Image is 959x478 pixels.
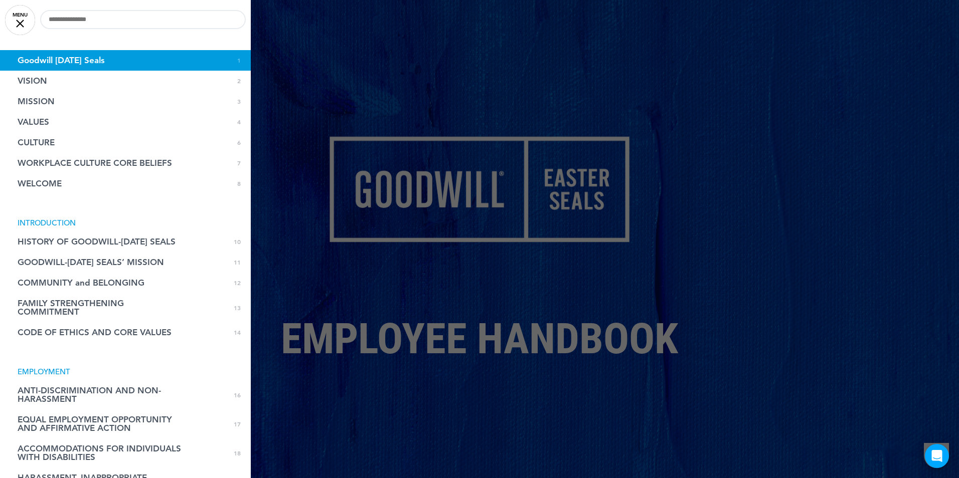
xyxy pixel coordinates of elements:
[18,138,55,147] span: CULTURE
[18,415,183,432] span: EQUAL EMPLOYMENT OPPORTUNITY AND AFFIRMATIVE ACTION
[234,304,241,312] span: 13
[237,179,241,188] span: 8
[234,391,241,399] span: 16
[234,420,241,428] span: 17
[5,5,35,35] a: MENU
[18,237,176,246] span: HISTORY OF GOODWILL-EASTER SEALS
[18,444,183,461] span: ACCOMMODATIONS FOR INDIVIDUALS WITH DISABILITIES
[18,77,47,85] span: VISION
[234,449,241,457] span: 18
[18,279,144,287] span: COMMUNITY and BELONGING
[237,118,241,126] span: 4
[234,237,241,246] span: 10
[18,97,55,106] span: MISSION
[18,56,105,65] span: Goodwill Easter Seals
[237,159,241,167] span: 7
[18,159,172,167] span: WORKPLACE CULTURE CORE BELIEFS
[18,258,164,267] span: GOODWILL-EASTER SEALS’ MISSION
[234,279,241,287] span: 12
[234,258,241,267] span: 11
[18,328,172,337] span: CODE OF ETHICS AND CORE VALUES
[18,299,183,316] span: FAMILY STRENGTHENING COMMITMENT
[237,56,241,65] span: 1
[18,118,49,126] span: VALUES
[237,77,241,85] span: 2
[237,138,241,147] span: 6
[234,328,241,337] span: 14
[925,444,949,468] div: Open Intercom Messenger
[237,97,241,106] span: 3
[18,179,62,188] span: WELCOME
[18,386,183,403] span: ANTI-DISCRIMINATION AND NON-HARASSMENT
